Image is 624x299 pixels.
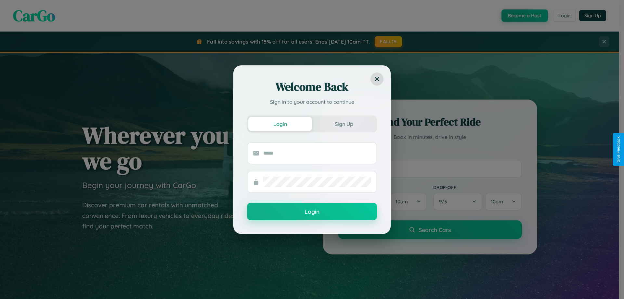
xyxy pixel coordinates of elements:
[247,79,377,95] h2: Welcome Back
[247,98,377,106] p: Sign in to your account to continue
[312,117,376,131] button: Sign Up
[248,117,312,131] button: Login
[616,136,621,163] div: Give Feedback
[247,203,377,220] button: Login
